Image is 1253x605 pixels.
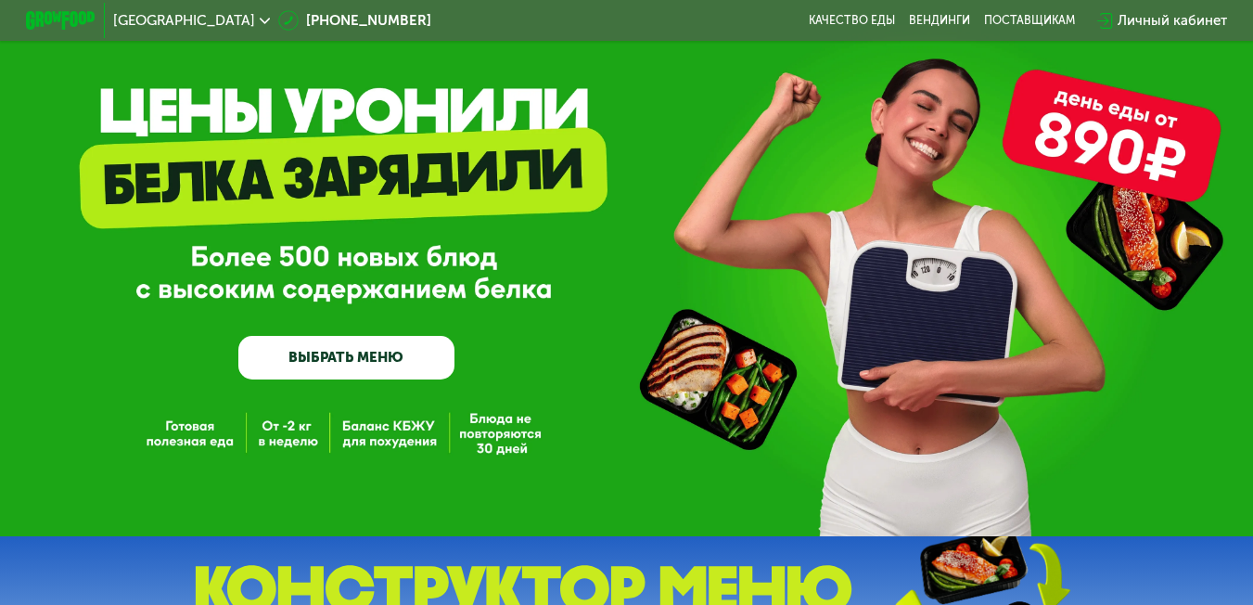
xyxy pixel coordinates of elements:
a: [PHONE_NUMBER] [278,10,431,32]
a: Вендинги [909,14,970,28]
a: Качество еды [809,14,895,28]
div: поставщикам [984,14,1075,28]
span: [GEOGRAPHIC_DATA] [113,14,255,28]
a: ВЫБРАТЬ МЕНЮ [238,336,455,380]
div: Личный кабинет [1118,10,1227,32]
